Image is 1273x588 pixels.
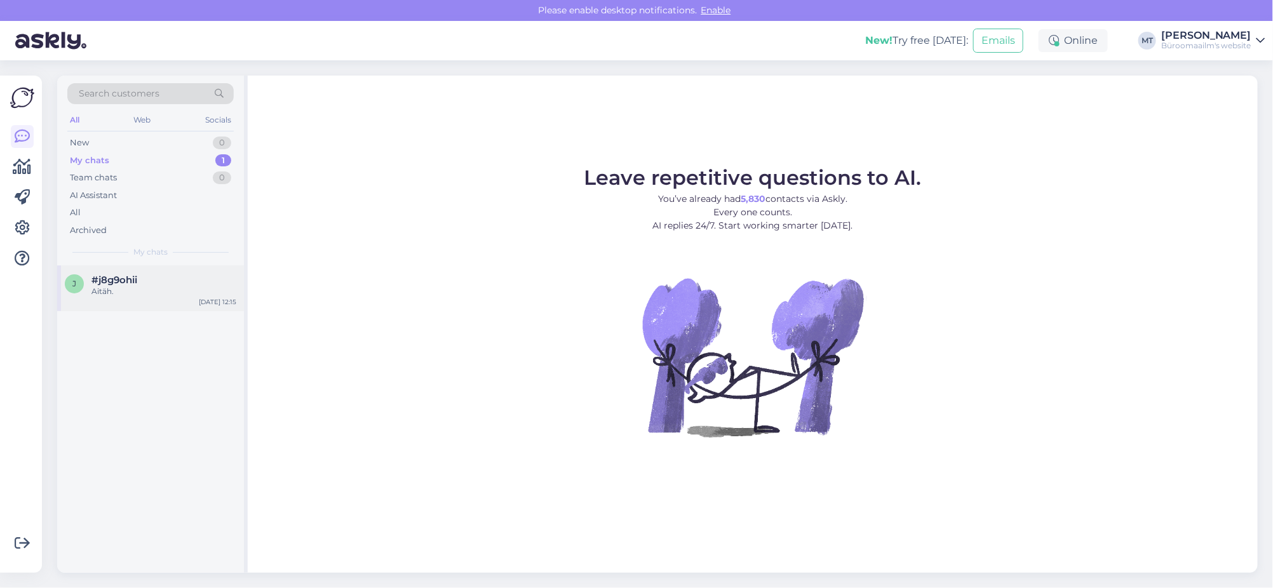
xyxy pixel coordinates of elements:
[70,171,117,184] div: Team chats
[10,86,34,110] img: Askly Logo
[203,112,234,128] div: Socials
[584,192,922,232] p: You’ve already had contacts via Askly. Every one counts. AI replies 24/7. Start working smarter [...
[697,4,735,16] span: Enable
[70,206,81,219] div: All
[1161,41,1251,51] div: Büroomaailm's website
[973,29,1023,53] button: Emails
[70,154,109,167] div: My chats
[79,87,159,100] span: Search customers
[741,193,765,204] b: 5,830
[865,33,968,48] div: Try free [DATE]:
[133,246,168,258] span: My chats
[131,112,154,128] div: Web
[70,189,117,202] div: AI Assistant
[70,224,107,237] div: Archived
[70,137,89,149] div: New
[199,297,236,307] div: [DATE] 12:15
[865,34,892,46] b: New!
[213,171,231,184] div: 0
[584,165,922,190] span: Leave repetitive questions to AI.
[213,137,231,149] div: 0
[638,243,867,471] img: No Chat active
[215,154,231,167] div: 1
[1161,30,1265,51] a: [PERSON_NAME]Büroomaailm's website
[91,286,236,297] div: Aitäh.
[91,274,137,286] span: #j8g9ohii
[67,112,82,128] div: All
[1161,30,1251,41] div: [PERSON_NAME]
[1138,32,1156,50] div: MT
[72,279,76,288] span: j
[1039,29,1108,52] div: Online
